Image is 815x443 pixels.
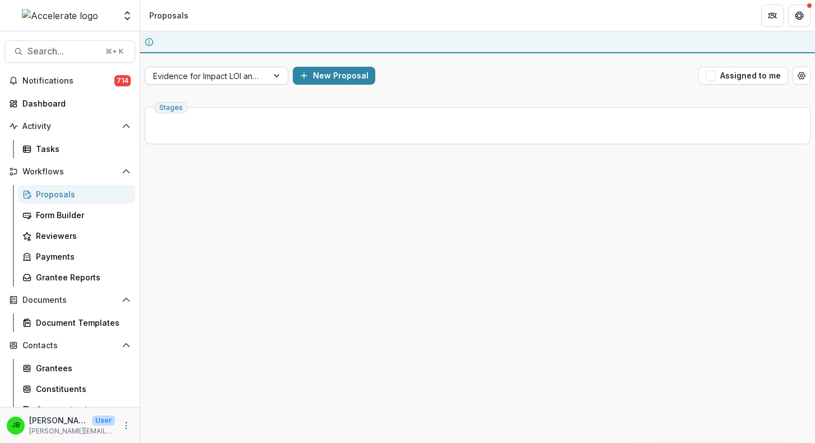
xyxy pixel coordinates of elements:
div: Communications [36,404,126,416]
span: 714 [114,75,131,86]
nav: breadcrumb [145,7,193,24]
span: Workflows [22,167,117,177]
span: Contacts [22,341,117,350]
button: Open Workflows [4,163,135,181]
button: Assigned to me [698,67,788,85]
div: Payments [36,251,126,262]
p: User [92,416,115,426]
p: [PERSON_NAME][EMAIL_ADDRESS][PERSON_NAME][DOMAIN_NAME] [29,426,115,436]
div: Reviewers [36,230,126,242]
a: Payments [18,247,135,266]
div: Grantees [36,362,126,374]
div: Constituents [36,383,126,395]
p: [PERSON_NAME] [29,414,88,426]
div: Form Builder [36,209,126,221]
a: Dashboard [4,94,135,113]
span: Notifications [22,76,114,86]
a: Proposals [18,185,135,204]
span: Activity [22,122,117,131]
a: Constituents [18,380,135,398]
a: Grantees [18,359,135,377]
div: Dashboard [22,98,126,109]
button: Open Documents [4,291,135,309]
div: ⌘ + K [103,45,126,58]
a: Communications [18,400,135,419]
button: Partners [761,4,784,27]
button: More [119,419,133,432]
button: New Proposal [293,67,375,85]
a: Document Templates [18,313,135,332]
button: Open Activity [4,117,135,135]
span: Search... [27,46,99,57]
div: Grantee Reports [36,271,126,283]
img: Accelerate logo [22,9,98,22]
span: Stages [159,104,183,112]
a: Reviewers [18,227,135,245]
div: Proposals [36,188,126,200]
button: Notifications714 [4,72,135,90]
a: Form Builder [18,206,135,224]
button: Open entity switcher [119,4,135,27]
span: Documents [22,296,117,305]
div: Proposals [149,10,188,21]
button: Open Contacts [4,336,135,354]
div: Document Templates [36,317,126,329]
button: Get Help [788,4,811,27]
a: Tasks [18,140,135,158]
div: Jennifer Bronson [12,422,20,429]
button: Search... [4,40,135,63]
button: Open table manager [793,67,811,85]
a: Grantee Reports [18,268,135,287]
div: Tasks [36,143,126,155]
